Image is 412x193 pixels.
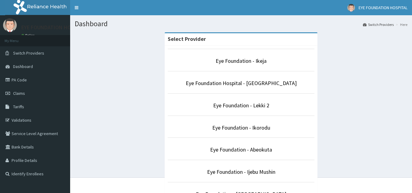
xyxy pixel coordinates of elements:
a: Online [21,33,36,38]
img: User Image [3,18,17,32]
a: Eye Foundation - Ikeja [216,57,267,64]
a: Eye Foundation - Ijebu Mushin [207,168,275,175]
span: Switch Providers [13,50,44,56]
h1: Dashboard [75,20,407,28]
span: Dashboard [13,64,33,69]
span: Claims [13,91,25,96]
a: Eye Foundation - Abeokuta [210,146,272,153]
a: Eye Foundation - Lekki 2 [213,102,269,109]
span: EYE FOUNDATION HOSPITAL [359,5,407,10]
img: User Image [347,4,355,12]
li: Here [394,22,407,27]
a: Switch Providers [363,22,394,27]
p: EYE FOUNDATION HOSPITAL [21,25,88,30]
span: Tariffs [13,104,24,109]
strong: Select Provider [168,35,206,42]
a: Eye Foundation - Ikorodu [212,124,270,131]
a: Eye Foundation Hospital - [GEOGRAPHIC_DATA] [186,80,297,87]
